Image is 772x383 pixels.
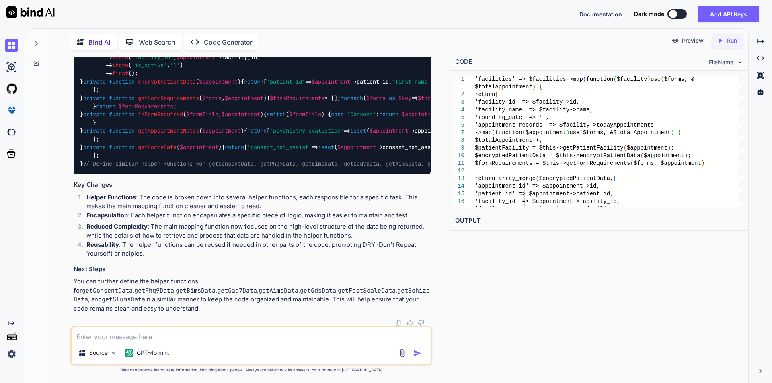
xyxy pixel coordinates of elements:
[177,53,215,61] span: $appointment
[109,94,267,102] span: ( )
[455,114,464,121] div: 5
[475,152,590,159] span: $encryptedPatientData = $this->enc
[576,190,613,197] span: patient_id,
[5,125,18,139] img: darkCloudIdeIcon
[455,57,472,67] div: CODE
[492,129,495,136] span: (
[139,37,175,47] p: Web Search
[455,144,464,152] div: 9
[576,183,600,189] span: nt->id,
[613,175,616,182] span: [
[350,127,366,134] span: isset
[667,145,671,151] span: )
[495,129,522,136] span: function
[586,76,613,82] span: function
[475,129,492,136] span: ->map
[418,320,424,326] img: dislike
[475,175,536,182] span: return array_merge
[475,190,576,197] span: 'patient_id' => $appointment->
[88,37,110,47] p: Bind AI
[647,76,650,82] span: )
[312,78,350,85] span: $appointment
[109,143,222,151] span: ( )
[539,84,542,90] span: {
[475,76,583,82] span: 'facilities' => $facilities->map
[137,349,171,357] p: GPT-4o min..
[131,53,173,61] span: 'facility_id'
[82,287,133,295] code: getConsentData
[623,145,626,151] span: (
[688,152,691,159] span: ;
[341,94,363,102] span: foreach
[526,129,566,136] span: $appointment
[270,127,344,134] span: 'psychiatry_evaluation'
[475,114,549,121] span: 'rounding_date' => '',
[589,152,640,159] span: ryptPatientData
[576,206,637,212] span: t->facility->name,
[267,78,305,85] span: 'patient_id'
[109,78,241,85] span: ( )
[86,240,431,258] p: : The helper functions can be reused if needed in other parts of the code, promoting DRY (Don't R...
[455,175,464,182] div: 13
[134,287,174,295] code: getPhq9Data
[74,277,431,313] p: You can further define the helper functions for , , , , , , , , and in a similar manner to keep t...
[83,143,106,151] span: private
[289,111,321,118] span: $formTitle
[407,320,413,326] img: like
[627,145,667,151] span: $appointment
[475,160,590,166] span: $formRequirements = $this->getForm
[83,94,106,102] span: private
[83,111,106,118] span: private
[186,111,218,118] span: $formTitle
[110,350,117,356] img: Pick Models
[450,211,748,230] h2: OUTPUT
[70,367,432,373] p: Bind can provide inaccurate information, including about people. Always double-check its answers....
[651,76,661,82] span: use
[89,349,108,357] p: Source
[475,137,542,143] span: $totalAppointment++;
[5,82,18,96] img: githubLight
[682,37,704,45] p: Preview
[170,61,180,69] span: '1'
[347,111,376,118] span: 'Consent'
[640,152,643,159] span: (
[259,287,298,295] code: getAimsData
[5,347,18,361] img: settings
[96,102,115,110] span: return
[112,61,128,69] span: where
[199,78,238,85] span: $appointment
[176,287,216,295] code: getBimsData
[6,6,55,18] img: Bind AI
[737,59,743,66] img: chevron down
[138,78,196,85] span: encryptPatientData
[270,94,324,102] span: $formRequirements
[475,206,576,212] span: 'facility_name' => $appointmen
[495,91,498,98] span: [
[109,127,244,134] span: ( )
[589,160,630,166] span: Requirements
[698,6,759,22] button: Add API Keys
[475,91,495,98] span: return
[112,70,128,77] span: first
[583,76,586,82] span: (
[366,94,386,102] span: $forms
[644,152,684,159] span: $appointment
[83,78,106,85] span: private
[418,94,434,102] span: $form
[131,61,167,69] span: 'is_active'
[389,94,395,102] span: as
[617,76,647,82] span: $facility
[475,145,590,151] span: $patientFacility = $this->getPatie
[455,198,464,205] div: 16
[86,223,148,230] strong: Reduced Complexity
[86,193,136,201] strong: Helper Functions
[475,198,576,205] span: 'facility_id' => $appointment-
[244,78,263,85] span: return
[337,143,376,151] span: $appointment
[455,137,464,144] div: 8
[202,94,222,102] span: $forms
[247,127,267,134] span: return
[217,287,257,295] code: getGad7Data
[74,287,430,304] code: getSchizoData
[569,129,579,136] span: use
